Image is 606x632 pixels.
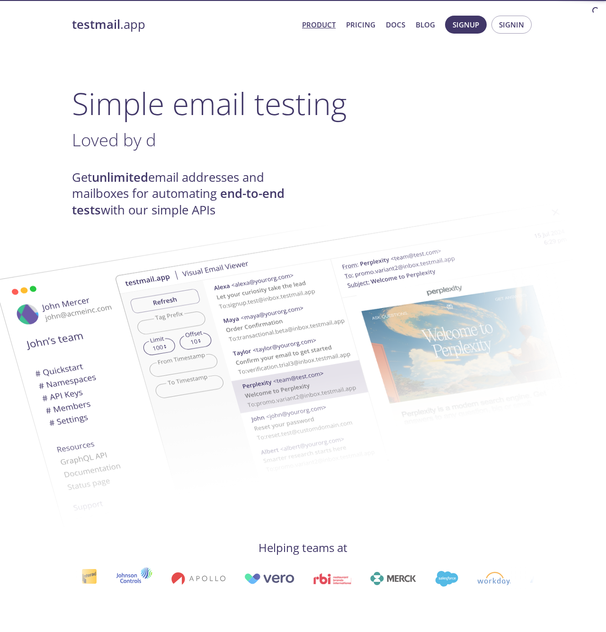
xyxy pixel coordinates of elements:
img: apollo [170,572,224,585]
a: Blog [416,18,435,31]
img: johnsoncontrols [115,567,151,590]
button: Signin [491,16,532,34]
span: Signup [453,18,479,31]
h4: Helping teams at [72,540,534,555]
a: testmail.app [72,17,294,33]
img: workday [476,572,509,585]
h1: Simple email testing [72,85,534,122]
img: salesforce [434,571,457,587]
span: Loved by d [72,128,156,151]
a: Product [302,18,336,31]
strong: testmail [72,16,120,33]
img: vero [243,573,293,584]
img: interac [80,569,96,589]
h4: Get email addresses and mailboxes for automating with our simple APIs [72,169,303,218]
strong: unlimited [92,169,148,186]
img: rbi [312,573,350,584]
a: Docs [386,18,405,31]
span: Signin [499,18,524,31]
strong: end-to-end tests [72,185,285,218]
a: Pricing [346,18,375,31]
button: Signup [445,16,487,34]
img: merck [369,572,415,585]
